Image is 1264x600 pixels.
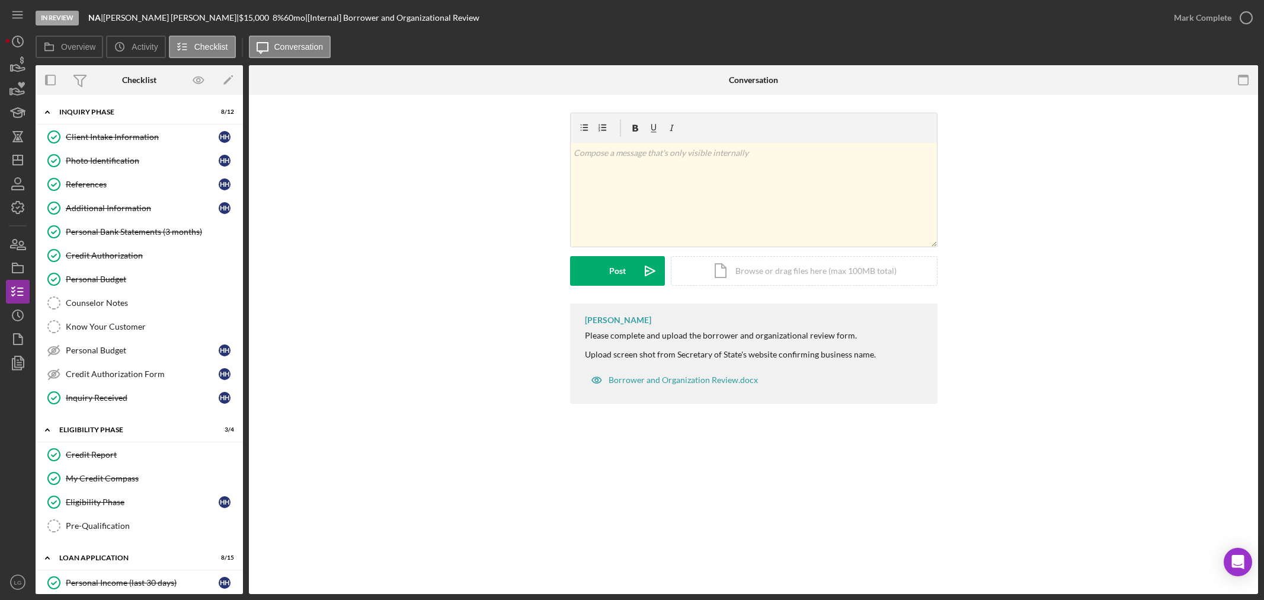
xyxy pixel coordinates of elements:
div: | [Internal] Borrower and Organizational Review [305,13,479,23]
a: Know Your Customer [41,315,237,339]
label: Activity [132,42,158,52]
button: Post [570,256,665,286]
div: Open Intercom Messenger [1224,548,1252,576]
div: Personal Bank Statements (3 months) [66,227,236,237]
div: Client Intake Information [66,132,219,142]
button: Borrower and Organization Review.docx [585,368,764,392]
a: Inquiry ReceivedHH [41,386,237,410]
div: Borrower and Organization Review.docx [609,375,758,385]
div: Know Your Customer [66,322,236,331]
div: Additional Information [66,203,219,213]
label: Overview [61,42,95,52]
a: Additional InformationHH [41,196,237,220]
div: Counselor Notes [66,298,236,308]
div: Eligibility Phase [59,426,204,433]
div: [PERSON_NAME] [585,315,651,325]
div: | [88,13,103,23]
div: H H [219,392,231,404]
a: Credit Report [41,443,237,467]
button: Activity [106,36,165,58]
div: [PERSON_NAME] [PERSON_NAME] | [103,13,239,23]
div: Photo Identification [66,156,219,165]
a: Eligibility PhaseHH [41,490,237,514]
a: Personal Budget [41,267,237,291]
div: 8 / 12 [213,108,234,116]
div: Please complete and upload the borrower and organizational review form. Upload screen shot from S... [585,331,876,359]
div: H H [219,155,231,167]
div: H H [219,178,231,190]
div: H H [219,131,231,143]
div: 60 mo [284,13,305,23]
div: Mark Complete [1174,6,1231,30]
div: Conversation [729,75,778,85]
a: Counselor Notes [41,291,237,315]
div: 8 / 15 [213,554,234,561]
div: Credit Authorization [66,251,236,260]
span: $15,000 [239,12,269,23]
div: My Credit Compass [66,474,236,483]
div: Personal Income (last 30 days) [66,578,219,588]
b: NA [88,12,101,23]
a: Personal BudgetHH [41,339,237,362]
div: Credit Authorization Form [66,369,219,379]
div: 8 % [273,13,284,23]
label: Conversation [274,42,324,52]
div: H H [219,368,231,380]
button: LG [6,570,30,594]
button: Conversation [249,36,331,58]
a: Credit Authorization [41,244,237,267]
a: Credit Authorization FormHH [41,362,237,386]
a: Pre-Qualification [41,514,237,538]
label: Checklist [194,42,228,52]
div: Inquiry Received [66,393,219,403]
div: H H [219,577,231,589]
div: Inquiry Phase [59,108,204,116]
button: Checklist [169,36,236,58]
a: My Credit Compass [41,467,237,490]
div: In Review [36,11,79,25]
button: Overview [36,36,103,58]
div: Personal Budget [66,275,236,284]
div: Post [609,256,626,286]
div: 3 / 4 [213,426,234,433]
div: H H [219,344,231,356]
div: H H [219,202,231,214]
div: Eligibility Phase [66,497,219,507]
div: Checklist [122,75,156,85]
a: Photo IdentificationHH [41,149,237,173]
div: Pre-Qualification [66,521,236,531]
div: Credit Report [66,450,236,459]
button: Mark Complete [1162,6,1258,30]
div: References [66,180,219,189]
a: Client Intake InformationHH [41,125,237,149]
a: ReferencesHH [41,173,237,196]
text: LG [14,579,22,586]
div: Personal Budget [66,346,219,355]
div: Loan Application [59,554,204,561]
a: Personal Income (last 30 days)HH [41,571,237,595]
a: Personal Bank Statements (3 months) [41,220,237,244]
div: H H [219,496,231,508]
